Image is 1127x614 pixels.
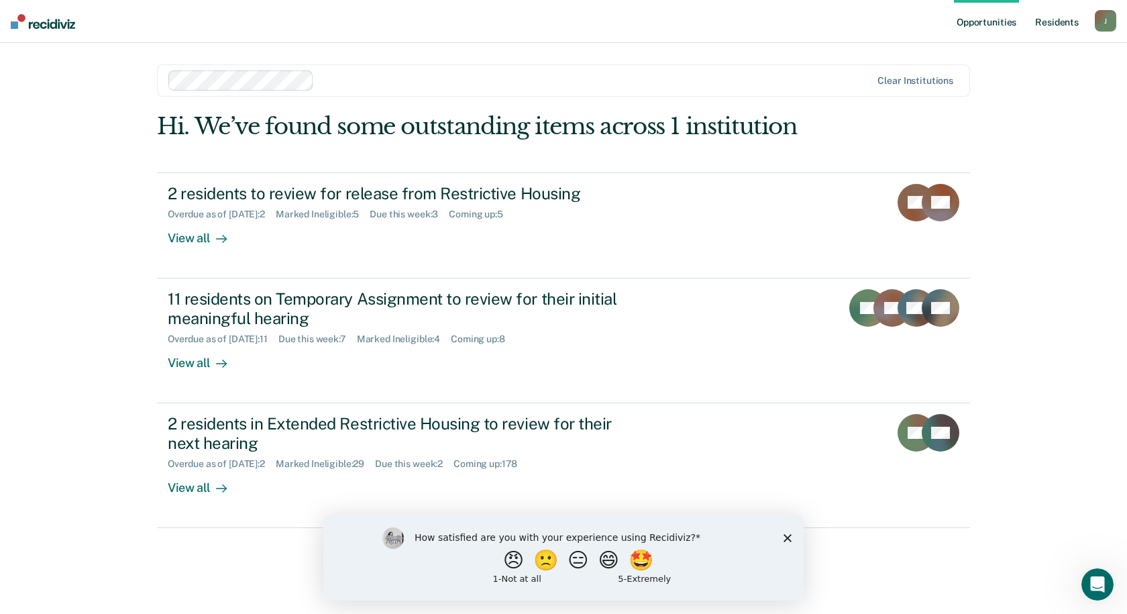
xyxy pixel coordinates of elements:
[11,14,75,29] img: Recidiviz
[168,344,243,370] div: View all
[357,334,451,345] div: Marked Ineligible : 4
[157,278,970,403] a: 11 residents on Temporary Assignment to review for their initial meaningful hearingOverdue as of ...
[278,334,357,345] div: Due this week : 7
[168,469,243,495] div: View all
[370,209,449,220] div: Due this week : 3
[375,458,453,470] div: Due this week : 2
[276,458,375,470] div: Marked Ineligible : 29
[168,334,278,345] div: Overdue as of [DATE] : 11
[1081,568,1114,601] iframe: Intercom live chat
[168,458,276,470] div: Overdue as of [DATE] : 2
[168,414,639,453] div: 2 residents in Extended Restrictive Housing to review for their next hearing
[157,403,970,528] a: 2 residents in Extended Restrictive Housing to review for their next hearingOverdue as of [DATE]:...
[1095,10,1116,32] button: J
[449,209,514,220] div: Coming up : 5
[451,334,516,345] div: Coming up : 8
[453,458,528,470] div: Coming up : 178
[323,514,804,601] iframe: Survey by Kim from Recidiviz
[168,289,639,328] div: 11 residents on Temporary Assignment to review for their initial meaningful hearing
[157,113,808,140] div: Hi. We’ve found some outstanding items across 1 institution
[877,75,953,87] div: Clear institutions
[168,209,276,220] div: Overdue as of [DATE] : 2
[157,172,970,278] a: 2 residents to review for release from Restrictive HousingOverdue as of [DATE]:2Marked Ineligible...
[168,184,639,203] div: 2 residents to review for release from Restrictive Housing
[276,209,370,220] div: Marked Ineligible : 5
[168,219,243,246] div: View all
